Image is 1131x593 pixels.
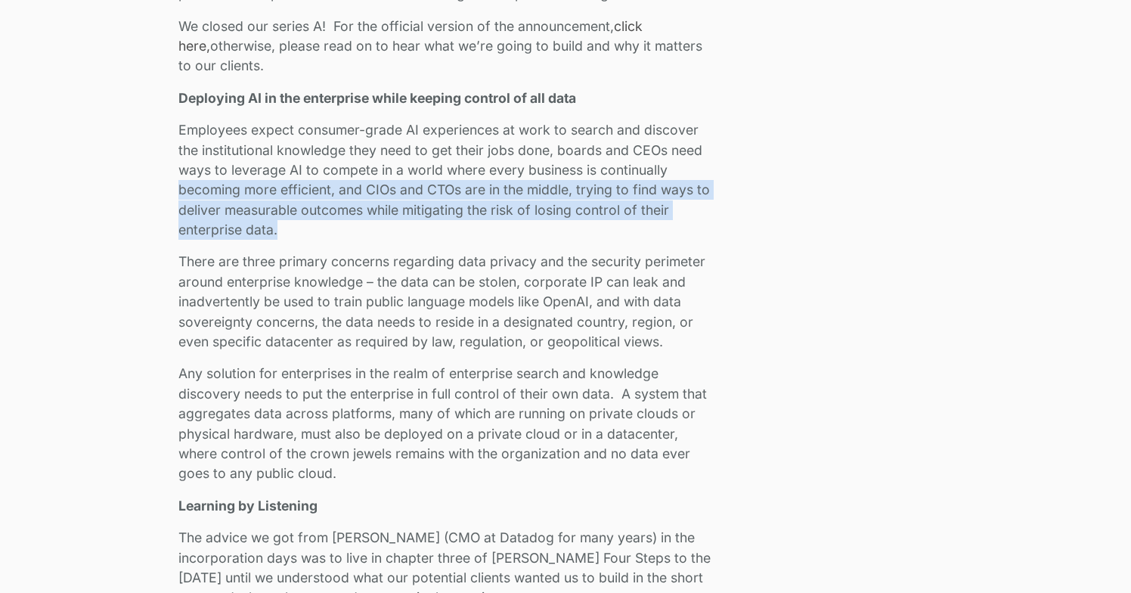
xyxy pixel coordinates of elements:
[178,17,718,76] p: We closed our series A! For the official version of the announcement, otherwise, please read on t...
[178,364,718,483] p: Any solution for enterprises in the realm of enterprise search and knowledge discovery needs to p...
[178,252,718,352] p: There are three primary concerns regarding data privacy and the security perimeter around enterpr...
[1055,520,1131,593] iframe: Chat Widget
[178,18,643,54] a: click here,
[178,498,318,514] strong: Learning by Listening
[178,90,576,106] strong: Deploying AI in the enterprise while keeping control of all data
[178,120,718,240] p: Employees expect consumer-grade AI experiences at work to search and discover the institutional k...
